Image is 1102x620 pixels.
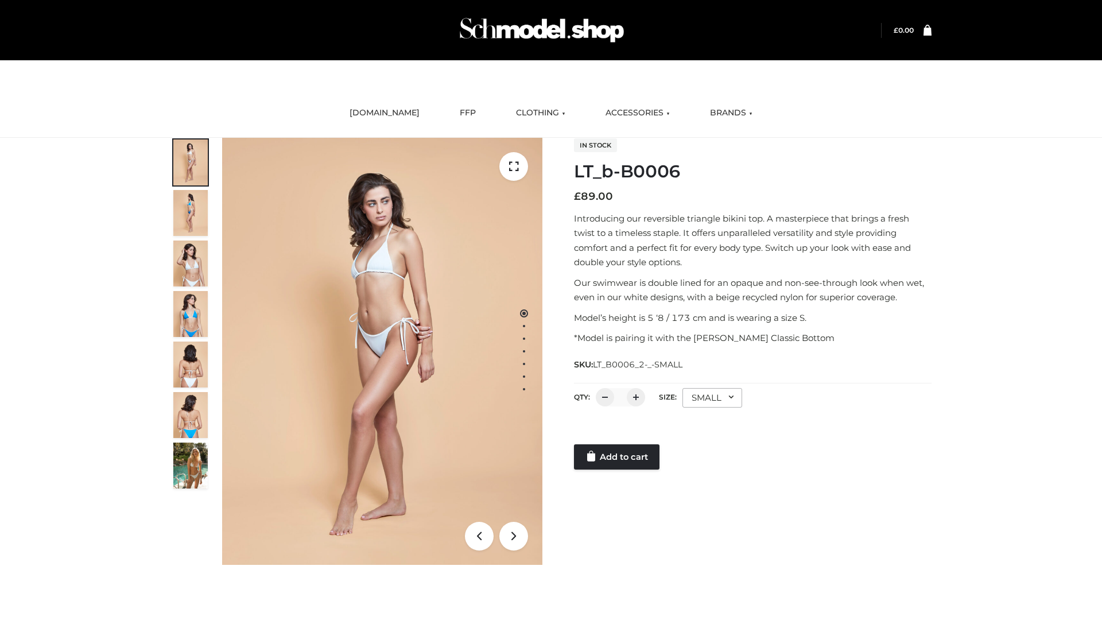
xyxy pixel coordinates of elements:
[659,393,677,401] label: Size:
[894,26,914,34] bdi: 0.00
[173,190,208,236] img: ArielClassicBikiniTop_CloudNine_AzureSky_OW114ECO_2-scaled.jpg
[173,443,208,489] img: Arieltop_CloudNine_AzureSky2.jpg
[341,100,428,126] a: [DOMAIN_NAME]
[574,138,617,152] span: In stock
[574,444,659,470] a: Add to cart
[574,331,932,346] p: *Model is pairing it with the [PERSON_NAME] Classic Bottom
[593,359,682,370] span: LT_B0006_2-_-SMALL
[574,190,581,203] span: £
[222,138,542,565] img: ArielClassicBikiniTop_CloudNine_AzureSky_OW114ECO_1
[574,211,932,270] p: Introducing our reversible triangle bikini top. A masterpiece that brings a fresh twist to a time...
[451,100,484,126] a: FFP
[597,100,678,126] a: ACCESSORIES
[507,100,574,126] a: CLOTHING
[894,26,914,34] a: £0.00
[574,311,932,325] p: Model’s height is 5 ‘8 / 173 cm and is wearing a size S.
[456,7,628,53] img: Schmodel Admin 964
[574,190,613,203] bdi: 89.00
[173,139,208,185] img: ArielClassicBikiniTop_CloudNine_AzureSky_OW114ECO_1-scaled.jpg
[701,100,761,126] a: BRANDS
[894,26,898,34] span: £
[574,358,684,371] span: SKU:
[173,291,208,337] img: ArielClassicBikiniTop_CloudNine_AzureSky_OW114ECO_4-scaled.jpg
[173,392,208,438] img: ArielClassicBikiniTop_CloudNine_AzureSky_OW114ECO_8-scaled.jpg
[574,161,932,182] h1: LT_b-B0006
[574,393,590,401] label: QTY:
[173,342,208,387] img: ArielClassicBikiniTop_CloudNine_AzureSky_OW114ECO_7-scaled.jpg
[574,276,932,305] p: Our swimwear is double lined for an opaque and non-see-through look when wet, even in our white d...
[682,388,742,408] div: SMALL
[173,241,208,286] img: ArielClassicBikiniTop_CloudNine_AzureSky_OW114ECO_3-scaled.jpg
